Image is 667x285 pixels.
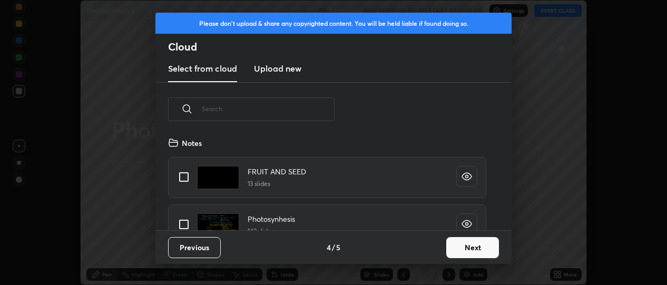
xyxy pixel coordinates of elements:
input: Search [202,86,335,131]
h4: Notes [182,137,202,149]
h3: Select from cloud [168,62,237,75]
h4: 5 [336,242,340,253]
img: 1698869959VBGAW3.pdf [197,213,239,237]
button: Next [446,237,499,258]
h4: / [332,242,335,253]
button: Previous [168,237,221,258]
h2: Cloud [168,40,512,54]
div: grid [155,133,499,230]
img: 16988699368BMJEX.pdf [197,166,239,189]
h4: Photosynhesis [248,213,295,224]
h5: 143 slides [248,227,295,236]
h4: 4 [327,242,331,253]
h5: 13 slides [248,179,306,189]
h4: FRUIT AND SEED [248,166,306,177]
div: Please don't upload & share any copyrighted content. You will be held liable if found doing so. [155,13,512,34]
h3: Upload new [254,62,301,75]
